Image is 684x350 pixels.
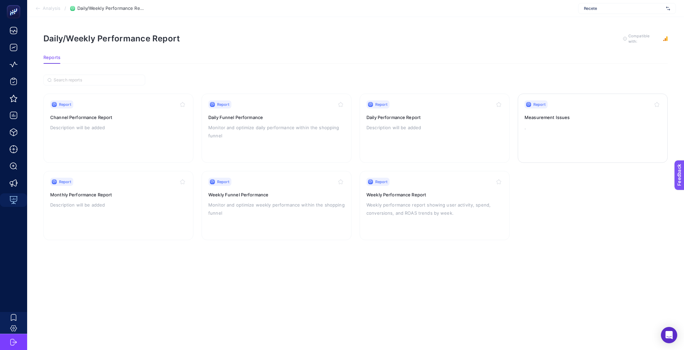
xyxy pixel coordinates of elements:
a: ReportDaily Performance ReportDescription will be added [360,94,510,163]
span: Reports [43,55,60,60]
h1: Daily/Weekly Performance Report [43,34,180,43]
p: Description will be added [50,201,187,209]
span: Report [375,102,387,107]
span: Report [59,102,71,107]
p: . [525,123,661,132]
p: Description will be added [50,123,187,132]
input: Search [54,78,141,83]
span: Report [217,179,229,184]
h3: Daily Performance Report [366,114,503,121]
button: Reports [43,55,60,64]
span: Feedback [4,2,26,7]
a: ReportMonthly Performance ReportDescription will be added [43,171,193,240]
span: Report [217,102,229,107]
a: ReportMeasurement Issues. [518,94,668,163]
a: ReportWeekly Performance ReportWeekly performance report showing user activity, spend, conversion... [360,171,510,240]
h3: Measurement Issues [525,114,661,121]
p: Monitor and optimize weekly performance within the shopping funnel [208,201,345,217]
h3: Monthly Performance Report [50,191,187,198]
div: Open Intercom Messenger [661,327,677,343]
p: Weekly performance report showing user activity, spend, conversions, and ROAS trends by week. [366,201,503,217]
span: Compatible with: [628,33,659,44]
span: Daily/Weekly Performance Report [77,6,145,11]
img: svg%3e [666,5,670,12]
span: Report [533,102,546,107]
h3: Daily Funnel Performance [208,114,345,121]
span: Analysis [43,6,60,11]
span: Report [59,179,71,184]
h3: Channel Performance Report [50,114,187,121]
span: Recete [584,6,663,11]
p: Description will be added [366,123,503,132]
a: ReportWeekly Funnel PerformanceMonitor and optimize weekly performance within the shopping funnel [202,171,351,240]
h3: Weekly Performance Report [366,191,503,198]
span: / [64,5,66,11]
a: ReportChannel Performance ReportDescription will be added [43,94,193,163]
h3: Weekly Funnel Performance [208,191,345,198]
p: Monitor and optimize daily performance within the shopping funnel [208,123,345,140]
span: Report [375,179,387,184]
a: ReportDaily Funnel PerformanceMonitor and optimize daily performance within the shopping funnel [202,94,351,163]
